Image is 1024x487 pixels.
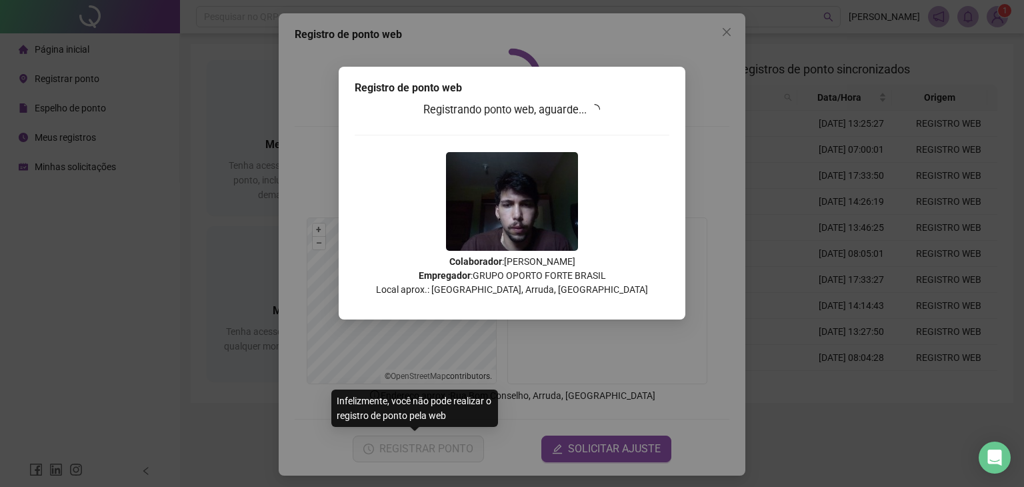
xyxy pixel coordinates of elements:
p: : [PERSON_NAME] : GRUPO OPORTO FORTE BRASIL Local aprox.: [GEOGRAPHIC_DATA], Arruda, [GEOGRAPHIC_... [355,255,669,297]
div: Registro de ponto web [355,80,669,96]
div: Infelizmente, você não pode realizar o registro de ponto pela web [331,390,498,427]
h3: Registrando ponto web, aguarde... [355,101,669,119]
span: loading [589,104,600,115]
strong: Empregador [419,270,471,281]
img: 9k= [446,152,578,251]
strong: Colaborador [449,256,502,267]
div: Open Intercom Messenger [979,442,1011,474]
